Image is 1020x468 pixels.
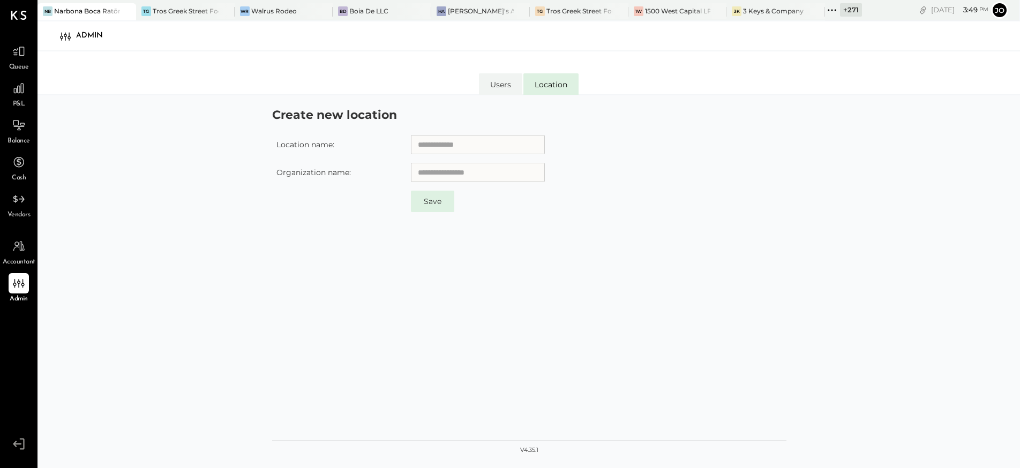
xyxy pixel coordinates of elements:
[240,6,250,16] div: WR
[1,189,37,220] a: Vendors
[1,273,37,304] a: Admin
[424,197,441,206] span: Save
[54,6,120,16] div: Narbona Boca Ratōn
[251,6,297,16] div: Walrus Rodeo
[411,191,454,212] button: Save
[523,73,579,95] li: Location
[349,6,388,16] div: Boia De LLC
[43,6,52,16] div: NB
[153,6,219,16] div: Tros Greek Street Food - [GEOGRAPHIC_DATA]
[732,6,741,16] div: 3K
[276,140,334,149] label: Location name:
[141,6,151,16] div: TG
[10,295,28,304] span: Admin
[479,73,522,95] li: Users
[338,6,348,16] div: BD
[1,115,37,146] a: Balance
[1,41,37,72] a: Queue
[546,6,612,16] div: Tros Greek Street Food - [PERSON_NAME]
[13,100,25,109] span: P&L
[1,78,37,109] a: P&L
[7,137,30,146] span: Balance
[931,5,988,15] div: [DATE]
[520,446,538,455] div: v 4.35.1
[272,106,786,124] h4: Create new location
[76,27,114,44] div: Admin
[448,6,514,16] div: [PERSON_NAME]'s Atlanta
[276,168,351,177] label: Organization name:
[991,2,1008,19] button: Jo
[1,152,37,183] a: Cash
[3,258,35,267] span: Accountant
[634,6,643,16] div: 1W
[535,6,545,16] div: TG
[743,6,804,16] div: 3 Keys & Company
[1,236,37,267] a: Accountant
[918,4,928,16] div: copy link
[437,6,446,16] div: HA
[645,6,711,16] div: 1500 West Capital LP
[840,3,862,17] div: + 271
[9,63,29,72] span: Queue
[12,173,26,183] span: Cash
[7,210,31,220] span: Vendors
